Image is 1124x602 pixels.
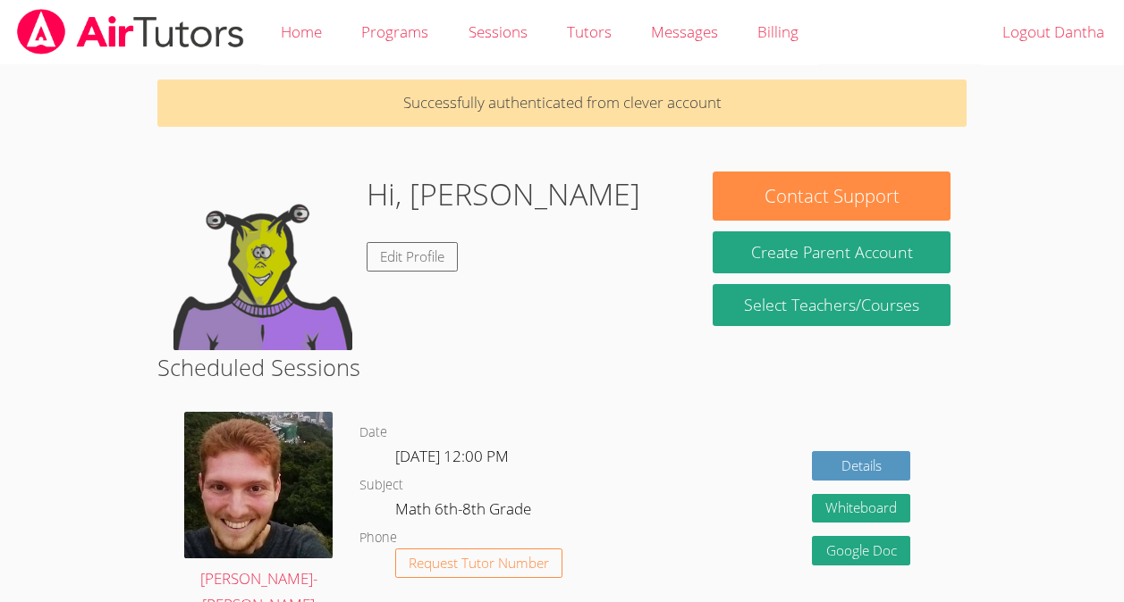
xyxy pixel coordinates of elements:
dt: Subject [359,474,403,497]
img: default.png [173,171,352,350]
a: Google Doc [812,536,910,565]
p: Successfully authenticated from clever account [157,79,967,127]
h2: Scheduled Sessions [157,350,967,384]
button: Create Parent Account [713,231,950,273]
a: Edit Profile [367,242,458,272]
a: Select Teachers/Courses [713,284,950,326]
span: Messages [651,21,718,42]
h1: Hi, [PERSON_NAME] [367,171,640,217]
img: avatar.png [184,412,333,558]
dd: Math 6th-8th Grade [395,497,535,527]
img: airtutors_banner-c4298cdbf04f3fff15de1276eac7730deb9818008684d7c2e4769d2f7ddbe033.png [15,9,246,54]
dt: Date [359,422,387,444]
dt: Phone [359,527,397,549]
button: Contact Support [713,171,950,221]
button: Request Tutor Number [395,548,562,578]
a: Details [812,451,910,481]
button: Whiteboard [812,494,910,523]
span: Request Tutor Number [409,556,549,570]
span: [DATE] 12:00 PM [395,446,509,466]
